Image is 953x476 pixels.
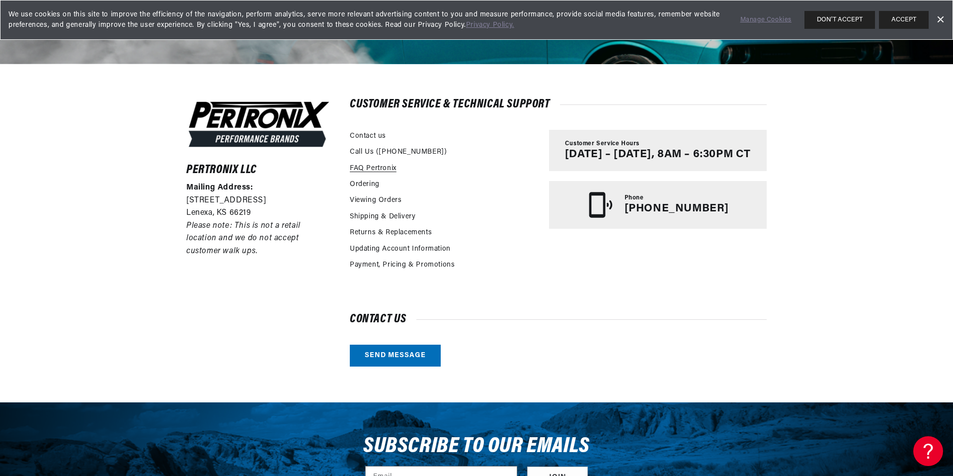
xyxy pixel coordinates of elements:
[350,163,397,174] a: FAQ Pertronix
[186,184,253,191] strong: Mailing Address:
[350,211,415,222] a: Shipping & Delivery
[350,195,401,206] a: Viewing Orders
[350,147,447,158] a: Call Us ([PHONE_NUMBER])
[363,437,590,456] h3: Subscribe to our emails
[186,165,331,175] h6: Pertronix LLC
[740,15,792,25] a: Manage Cookies
[186,194,331,207] p: [STREET_ADDRESS]
[350,131,386,142] a: Contact us
[933,12,948,27] a: Dismiss Banner
[350,260,455,271] a: Payment, Pricing & Promotions
[350,314,767,324] h2: Contact us
[350,345,441,367] a: Send message
[879,11,929,29] button: ACCEPT
[549,181,767,229] a: Phone [PHONE_NUMBER]
[350,179,380,190] a: Ordering
[565,140,639,148] span: Customer Service Hours
[466,21,514,29] a: Privacy Policy.
[350,244,451,255] a: Updating Account Information
[565,148,751,161] p: [DATE] – [DATE], 8AM – 6:30PM CT
[186,207,331,220] p: Lenexa, KS 66219
[186,222,301,255] em: Please note: This is not a retail location and we do not accept customer walk ups.
[625,202,729,215] p: [PHONE_NUMBER]
[625,194,644,202] span: Phone
[804,11,875,29] button: DON'T ACCEPT
[8,9,726,30] span: We use cookies on this site to improve the efficiency of the navigation, perform analytics, serve...
[350,99,767,109] h2: Customer Service & Technical Support
[350,227,432,238] a: Returns & Replacements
